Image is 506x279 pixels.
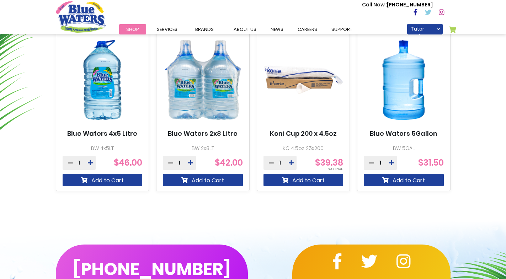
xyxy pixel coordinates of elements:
span: Call Now : [362,1,387,8]
p: BW 2x8LT [163,145,243,152]
p: KC 4.5oz 25x200 [263,145,343,152]
button: Add to Cart [263,174,343,186]
p: BW 4x5LT [63,145,143,152]
span: $31.50 [418,157,444,168]
a: careers [291,24,324,34]
a: News [263,24,291,34]
span: $42.00 [215,157,243,168]
a: Blue Waters 5Gallon [370,130,437,138]
a: Tutor Owls [407,24,443,34]
a: support [324,24,359,34]
a: Koni Cup 200 x 4.5oz [270,130,337,138]
span: Brands [195,26,214,33]
button: Add to Cart [163,174,243,186]
a: Blue Waters 4x5 Litre [67,130,137,138]
span: $46.00 [114,157,142,168]
p: BW 5GAL [364,145,444,152]
img: Blue Waters 4x5 Litre [63,30,143,130]
img: Blue Waters 5Gallon [364,30,444,130]
a: store logo [56,1,106,32]
button: Add to Cart [364,174,444,186]
a: Blue Waters 2x8 Litre [168,130,238,138]
span: Shop [126,26,139,33]
img: Blue Waters 2x8 Litre [163,30,243,130]
button: Add to Cart [63,174,143,186]
p: [PHONE_NUMBER] [362,1,433,9]
span: $39.38 [315,157,343,168]
a: about us [227,24,263,34]
img: Koni Cup 200 x 4.5oz [263,30,343,130]
span: Services [157,26,177,33]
